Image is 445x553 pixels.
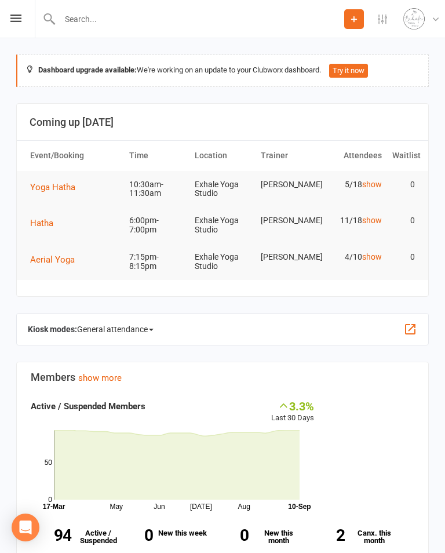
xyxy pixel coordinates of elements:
[387,171,420,198] td: 0
[256,207,322,234] td: [PERSON_NAME]
[321,243,387,271] td: 4/10
[112,521,209,552] a: 0New this week
[329,64,368,78] button: Try it now
[189,171,256,208] td: Exhale Yoga Studio
[25,141,124,170] th: Event/Booking
[25,521,121,553] a: 94Active / Suspended
[28,325,77,334] strong: Kiosk modes:
[321,171,387,198] td: 5/18
[124,141,190,170] th: Time
[112,527,153,543] strong: 0
[16,54,429,87] div: We're working on an update to your Clubworx dashboard.
[189,141,256,170] th: Location
[387,243,420,271] td: 0
[78,373,122,383] a: show more
[321,141,387,170] th: Attendees
[256,243,322,271] td: [PERSON_NAME]
[30,117,415,128] h3: Coming up [DATE]
[387,207,420,234] td: 0
[30,216,61,230] button: Hatha
[362,180,382,189] a: show
[362,216,382,225] a: show
[31,372,414,383] h3: Members
[124,207,190,243] td: 6:00pm-7:00pm
[31,527,71,543] strong: 94
[304,521,400,553] a: 2Canx. this month
[77,320,154,339] span: General attendance
[256,141,322,170] th: Trainer
[256,171,322,198] td: [PERSON_NAME]
[30,218,53,228] span: Hatha
[321,207,387,234] td: 11/18
[189,207,256,243] td: Exhale Yoga Studio
[271,399,314,412] div: 3.3%
[31,401,145,412] strong: Active / Suspended Members
[362,252,382,261] a: show
[208,521,304,553] a: 0New this month
[124,171,190,208] td: 10:30am-11:30am
[208,527,249,543] strong: 0
[402,8,425,31] img: thumb_image1710331179.png
[387,141,420,170] th: Waitlist
[189,243,256,280] td: Exhale Yoga Studio
[30,253,83,267] button: Aerial Yoga
[56,11,344,27] input: Search...
[38,66,137,74] strong: Dashboard upgrade available:
[271,399,314,424] div: Last 30 Days
[124,243,190,280] td: 7:15pm-8:15pm
[12,514,39,541] div: Open Intercom Messenger
[30,254,75,265] span: Aerial Yoga
[30,182,75,192] span: Yoga Hatha
[30,180,83,194] button: Yoga Hatha
[304,527,345,543] strong: 2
